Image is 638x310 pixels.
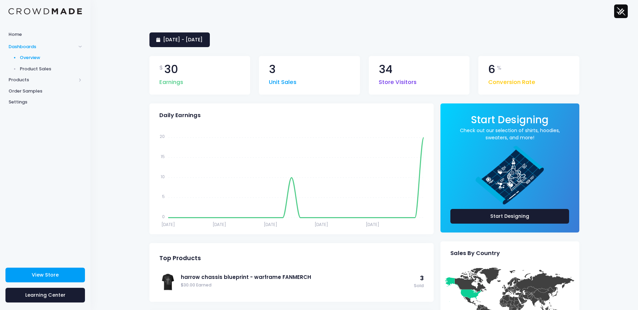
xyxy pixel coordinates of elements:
span: Start Designing [471,113,549,127]
span: [DATE] - [DATE] [163,36,203,43]
tspan: [DATE] [161,222,175,227]
span: Settings [9,99,82,105]
tspan: 15 [160,154,164,159]
span: 3 [269,64,276,75]
span: Sold [414,283,424,289]
span: $30.00 Earned [181,282,410,288]
span: Unit Sales [269,75,296,87]
a: Start Designing [450,209,569,224]
img: User [614,4,628,18]
a: Learning Center [5,288,85,302]
tspan: 10 [160,173,164,179]
tspan: [DATE] [263,222,277,227]
span: Conversion Rate [488,75,535,87]
span: Store Visitors [379,75,417,87]
span: Top Products [159,255,201,262]
tspan: [DATE] [315,222,328,227]
span: 3 [420,274,424,282]
a: Check out our selection of shirts, hoodies, sweaters, and more! [450,127,569,141]
span: 30 [164,64,178,75]
a: View Store [5,268,85,282]
span: Learning Center [25,292,66,298]
span: Order Samples [9,88,82,95]
span: Products [9,76,76,83]
span: Home [9,31,82,38]
img: Logo [9,8,82,15]
span: % [497,64,502,72]
span: Dashboards [9,43,76,50]
span: View Store [32,271,59,278]
span: 34 [379,64,392,75]
span: Sales By Country [450,250,500,257]
tspan: [DATE] [212,222,226,227]
tspan: [DATE] [366,222,379,227]
span: Daily Earnings [159,112,201,119]
span: Overview [20,54,82,61]
tspan: 5 [162,194,164,199]
span: $ [159,64,163,72]
a: [DATE] - [DATE] [149,32,210,47]
span: 6 [488,64,495,75]
span: Product Sales [20,66,82,72]
a: harrow chassis blueprint - warframe FANMERCH [181,273,410,281]
tspan: 0 [162,214,164,220]
a: Start Designing [471,118,549,125]
tspan: 20 [159,133,164,139]
span: Earnings [159,75,183,87]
